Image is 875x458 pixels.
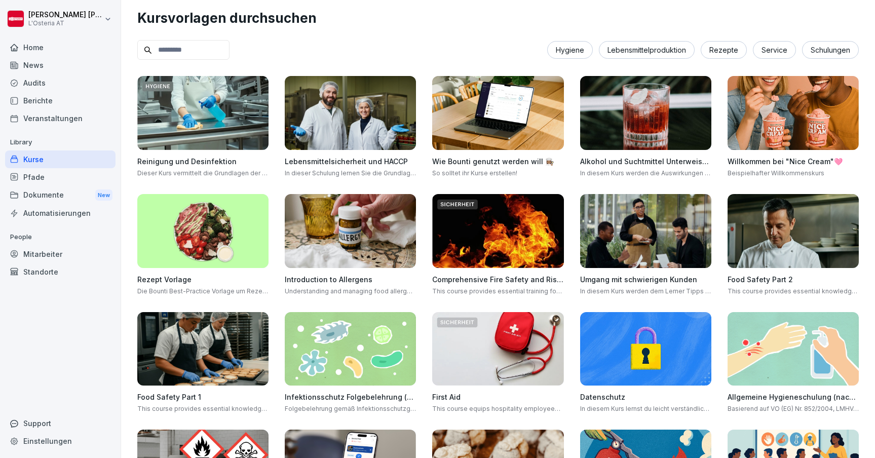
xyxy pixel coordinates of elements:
[5,229,116,245] p: People
[580,392,711,402] h4: Datenschutz
[137,392,269,402] h4: Food Safety Part 1
[137,194,269,268] img: b3scv1ka9fo4r8z7pnfn70nb.png
[5,92,116,109] a: Berichte
[5,168,116,186] a: Pfade
[5,432,116,450] a: Einstellungen
[5,186,116,205] div: Dokumente
[580,404,711,413] p: In diesem Kurs lernst du leicht verständlich die Grundlagen der DSGVO kennen und erfährst, wie du...
[580,76,711,150] img: r9f294wq4cndzvq6mzt1bbrd.png
[728,274,859,285] h4: Food Safety Part 2
[753,41,796,59] div: Service
[5,245,116,263] a: Mitarbeiter
[728,392,859,402] h4: Allgemeine Hygieneschulung (nach LHMV §4)
[285,194,416,268] img: dxikevl05c274fqjcx4fmktu.png
[137,312,269,386] img: azkf4rt9fjv8ktem2r20o1ft.png
[5,134,116,150] p: Library
[432,76,563,150] img: bqcw87wt3eaim098drrkbvff.png
[285,169,416,178] p: In dieser Schulung lernen Sie die Grundlagen der Lebensmittelsicherheit und des HACCP-Systems ken...
[432,404,563,413] p: This course equips hospitality employees with basic first aid knowledge, empowering them to respo...
[599,41,695,59] div: Lebensmittelproduktion
[285,156,416,167] h4: Lebensmittelsicherheit und HACCP
[728,76,859,150] img: fznu17m1ob8tvsr7inydjegy.png
[5,150,116,168] a: Kurse
[728,169,859,178] p: Beispielhafter Willkommenskurs
[5,56,116,74] a: News
[95,189,112,201] div: New
[547,41,593,59] div: Hygiene
[728,156,859,167] h4: Willkommen bei "Nice Cream"🩷
[728,312,859,386] img: gxsnf7ygjsfsmxd96jxi4ufn.png
[728,404,859,413] p: Basierend auf VO (EG) Nr. 852/2004, LMHV, DIN10514 und IFSG. Jährliche Wiederholung empfohlen. Mi...
[728,194,859,268] img: idy8elroa8tdh8pf64fhm0tv.png
[5,263,116,281] a: Standorte
[137,404,269,413] p: This course provides essential knowledge and practical steps to ensure food safety and hygiene in...
[5,204,116,222] a: Automatisierungen
[432,392,563,402] h4: First Aid
[432,274,563,285] h4: Comprehensive Fire Safety and Risk Management
[728,287,859,296] p: This course provides essential knowledge and practical steps to ensure food safety and hygiene in...
[285,392,416,402] h4: Infektionsschutz Folgebelehrung (nach §43 IfSG)
[5,186,116,205] a: DokumenteNew
[432,156,563,167] h4: Wie Bounti genutzt werden will 👩🏽‍🍳
[5,39,116,56] a: Home
[137,8,859,28] h1: Kursvorlagen durchsuchen
[802,41,859,59] div: Schulungen
[580,194,711,268] img: ibmq16c03v2u1873hyb2ubud.png
[580,287,711,296] p: In diesem Kurs werden dem Lerner Tipps an die Hand gegeben, wie man effektiv mit schwierigen Kund...
[432,312,563,386] img: ovcsqbf2ewum2utvc3o527vw.png
[701,41,747,59] div: Rezepte
[285,312,416,386] img: tgff07aey9ahi6f4hltuk21p.png
[28,20,102,27] p: L'Osteria AT
[137,156,269,167] h4: Reinigung und Desinfektion
[580,312,711,386] img: gp1n7epbxsf9lzaihqn479zn.png
[432,287,563,296] p: This course provides essential training for Fire Marshals, covering fire safety risk assessment, ...
[137,274,269,285] h4: Rezept Vorlage
[285,76,416,150] img: np8timnq3qj8z7jdjwtlli73.png
[580,169,711,178] p: In diesem Kurs werden die Auswirkungen und Risiken von [MEDICAL_DATA], Rauchen, Medikamenten und ...
[5,74,116,92] a: Audits
[5,109,116,127] a: Veranstaltungen
[137,76,269,150] img: hqs2rtymb8uaablm631q6ifx.png
[580,274,711,285] h4: Umgang mit schwierigen Kunden
[137,287,269,296] p: Die Bounti Best-Practice Vorlage um Rezepte zu vermitteln. Anschaulich, einfach und spielerisch. 🥗
[285,274,416,285] h4: Introduction to Allergens
[137,169,269,178] p: Dieser Kurs vermittelt die Grundlagen der Reinigung und Desinfektion in der Lebensmittelproduktion.
[28,11,102,19] p: [PERSON_NAME] [PERSON_NAME]
[580,156,711,167] h4: Alkohol und Suchtmittel Unterweisung
[432,194,563,268] img: foxua5kpv17jml0j7mk1esed.png
[432,169,563,178] p: So solltet ihr Kurse erstellen!
[285,287,416,296] p: Understanding and managing food allergens are crucial in the hospitality industry to ensure the s...
[285,404,416,413] p: Folgebelehrung gemäß Infektionsschutzgesetz §43 IfSG. Diese Schulung ist nur gültig in Kombinatio...
[5,414,116,432] div: Support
